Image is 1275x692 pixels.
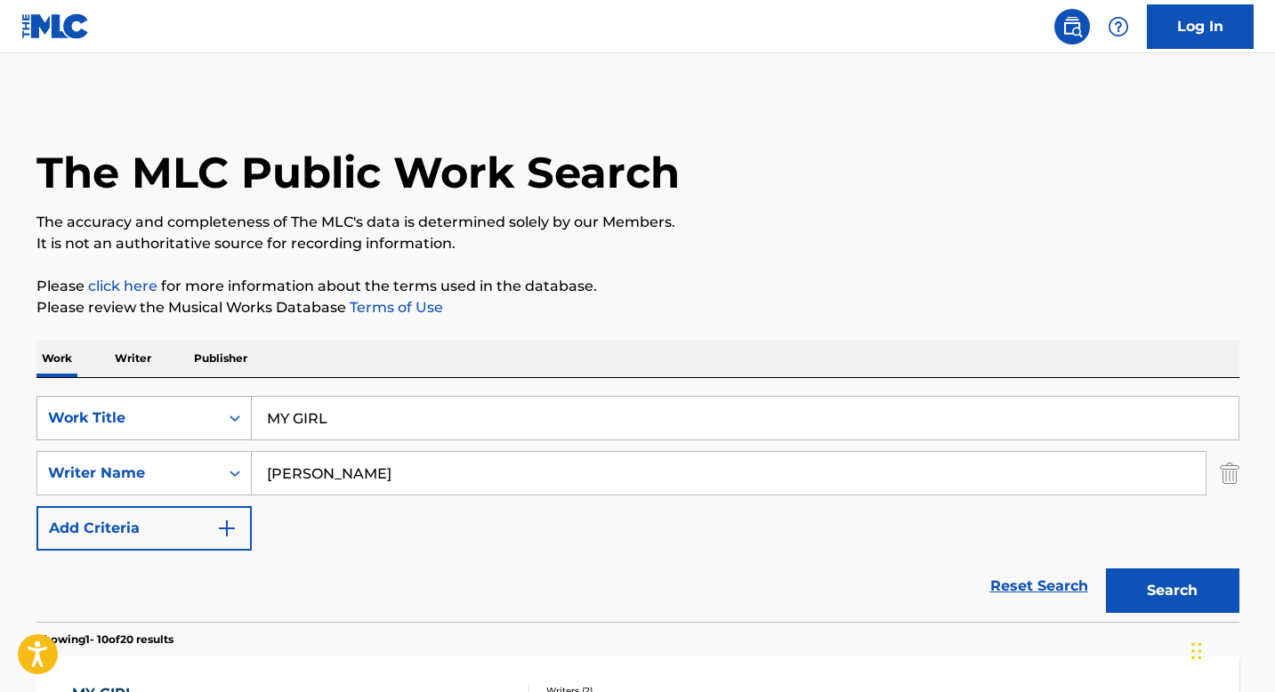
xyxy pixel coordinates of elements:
[109,340,157,377] p: Writer
[189,340,253,377] p: Publisher
[981,567,1097,606] a: Reset Search
[48,407,208,429] div: Work Title
[1108,16,1129,37] img: help
[1106,568,1239,613] button: Search
[36,146,680,199] h1: The MLC Public Work Search
[88,278,157,294] a: click here
[36,396,1239,622] form: Search Form
[36,632,173,648] p: Showing 1 - 10 of 20 results
[36,233,1239,254] p: It is not an authoritative source for recording information.
[1101,9,1136,44] div: Help
[36,276,1239,297] p: Please for more information about the terms used in the database.
[36,340,77,377] p: Work
[1220,451,1239,495] img: Delete Criterion
[1191,624,1202,678] div: Drag
[36,506,252,551] button: Add Criteria
[1054,9,1090,44] a: Public Search
[1061,16,1083,37] img: search
[21,13,90,39] img: MLC Logo
[346,299,443,316] a: Terms of Use
[48,463,208,484] div: Writer Name
[36,212,1239,233] p: The accuracy and completeness of The MLC's data is determined solely by our Members.
[1147,4,1254,49] a: Log In
[36,297,1239,318] p: Please review the Musical Works Database
[216,518,238,539] img: 9d2ae6d4665cec9f34b9.svg
[1186,607,1275,692] iframe: Chat Widget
